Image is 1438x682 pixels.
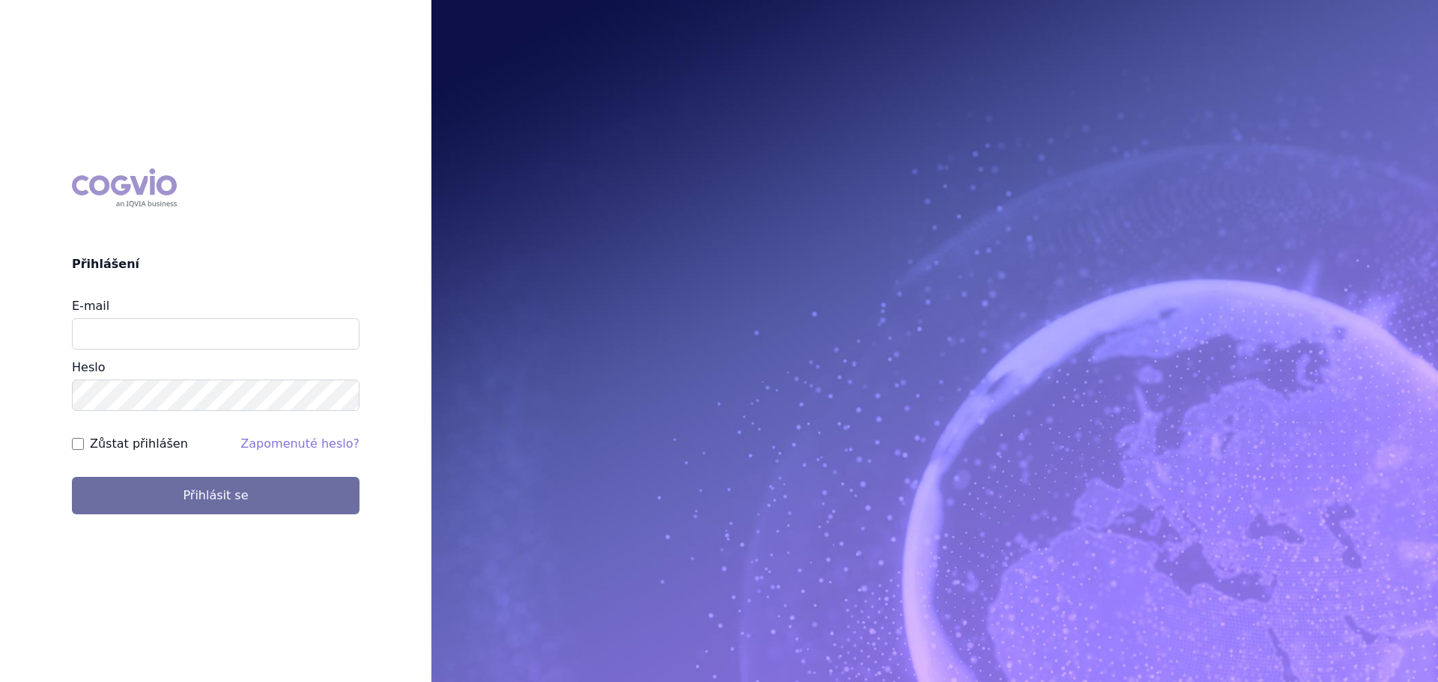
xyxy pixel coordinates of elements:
label: Zůstat přihlášen [90,435,188,453]
label: Heslo [72,360,105,374]
div: COGVIO [72,168,177,207]
a: Zapomenuté heslo? [240,436,359,451]
h2: Přihlášení [72,255,359,273]
label: E-mail [72,299,109,313]
button: Přihlásit se [72,477,359,514]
